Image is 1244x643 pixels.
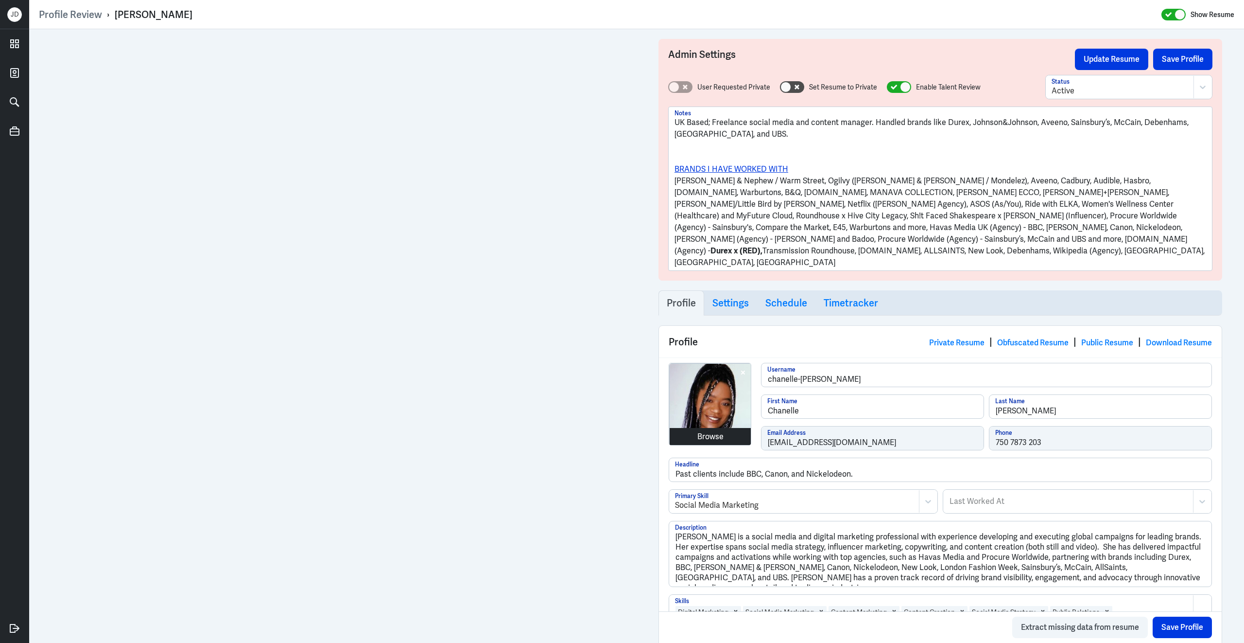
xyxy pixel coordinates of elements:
p: UK Based; Freelance social media and content manager. Handled brands like Durex, Johnson&Johnson,... [674,117,1206,140]
a: Download Resume [1146,338,1212,348]
div: Remove Digital Marketing [730,606,741,618]
div: Content CreationRemove Content Creation [900,605,968,619]
div: Public RelationsRemove Public Relations [1049,605,1113,619]
div: [PERSON_NAME] [115,8,192,21]
a: Public Resume [1081,338,1133,348]
input: First Name [761,395,984,418]
div: J D [7,7,22,22]
div: Content MarketingRemove Content Marketing [828,605,900,619]
div: Profile [659,326,1222,357]
p: › [102,8,115,21]
img: Screenshot_2025-09-04_at_11.10.41.jpg [670,364,751,446]
label: Show Resume [1191,8,1234,21]
div: Remove Public Relations [1102,606,1112,618]
div: | | | [929,335,1212,349]
h3: Profile [667,297,696,309]
a: Obfuscated Resume [997,338,1069,348]
div: Content Creation [901,606,957,618]
div: Social Media StrategyRemove Social Media Strategy [968,605,1049,619]
div: Digital MarketingRemove Digital Marketing [674,605,742,619]
div: Social Media MarketingRemove Social Media Marketing [742,605,828,619]
button: Save Profile [1153,617,1212,638]
div: Browse [697,431,724,443]
label: Enable Talent Review [916,82,981,92]
h3: Settings [712,297,749,309]
input: Email Address [761,427,984,450]
div: Remove Content Marketing [889,606,899,618]
input: Username [761,363,1211,387]
p: [PERSON_NAME] & Nephew / Warm Street, Ogilvy ([PERSON_NAME] & [PERSON_NAME] / Mondelez), Aveeno, ... [674,175,1206,268]
div: Social Media Marketing [743,606,816,618]
a: BRANDS I HAVE WORKED WITH [674,164,788,174]
button: Save Profile [1153,49,1212,70]
input: Headline [669,458,1211,482]
a: Private Resume [929,338,985,348]
strong: Durex x (RED), [710,246,762,256]
input: Phone [989,427,1211,450]
input: Last Name [989,395,1211,418]
button: Update Resume [1075,49,1148,70]
label: User Requested Private [697,82,770,92]
iframe: https://ppcdn.hiredigital.com/register/b789809a/resumes/736415948/Chanelle_Burrows_-_Resume.min.p... [51,39,615,633]
h3: Schedule [765,297,807,309]
div: Public Relations [1050,606,1102,618]
div: Remove Content Creation [957,606,968,618]
a: Profile Review [39,8,102,21]
h3: Admin Settings [668,49,1075,70]
textarea: [PERSON_NAME] is a social media and digital marketing professional with experience developing and... [669,521,1211,587]
div: Remove Social Media Marketing [816,606,827,618]
div: Remove Social Media Strategy [1037,606,1048,618]
div: Social Media Strategy [969,606,1037,618]
div: Content Marketing [829,606,889,618]
h3: Timetracker [824,297,878,309]
button: Extract missing data from resume [1012,617,1148,638]
label: Set Resume to Private [809,82,877,92]
div: Digital Marketing [675,606,730,618]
